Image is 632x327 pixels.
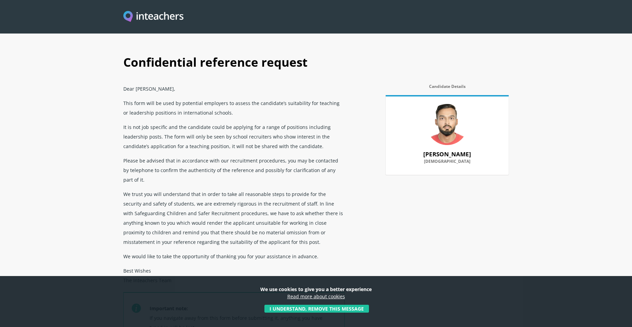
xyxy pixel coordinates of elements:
[123,249,345,263] p: We would like to take the opportunity of thanking you for your assistance in advance.
[123,153,345,187] p: Please be advised that in accordance with our recruitment procedures, you may be contacted by tel...
[264,305,369,313] button: I understand, remove this message
[123,120,345,153] p: It is not job specific and the candidate could be applying for a range of positions including lea...
[423,150,471,158] strong: [PERSON_NAME]
[287,293,345,300] a: Read more about cookies
[427,104,468,145] img: 80150
[123,187,345,249] p: We trust you will understand that in order to take all reasonable steps to provide for the securi...
[123,263,345,292] p: Best Wishes The Inteachers Team
[123,81,345,96] p: Dear [PERSON_NAME],
[123,11,183,23] a: Visit this site's homepage
[123,48,509,81] h1: Confidential reference request
[386,84,509,93] label: Candidate Details
[260,286,372,292] strong: We use cookies to give you a better experience
[123,11,183,23] img: Inteachers
[394,159,500,168] label: [DEMOGRAPHIC_DATA]
[123,96,345,120] p: This form will be used by potential employers to assess the candidate’s suitability for teaching ...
